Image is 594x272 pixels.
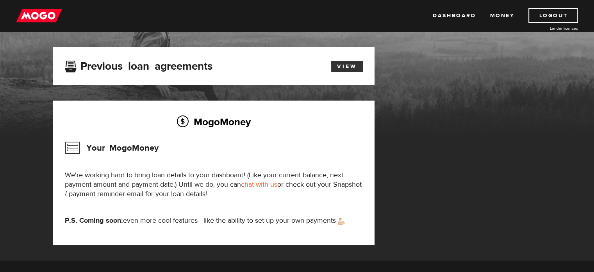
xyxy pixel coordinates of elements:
[490,8,514,23] a: Money
[338,218,344,225] img: strong arm emoji
[241,180,277,189] a: chat with us
[65,171,363,199] p: We're working hard to bring loan details to your dashboard! (Like your current balance, next paym...
[16,8,62,23] img: mogo_logo-11ee424be714fa7cbb0f0f49df9e16ec.png
[331,61,363,72] a: View
[65,60,212,70] h3: Previous loan agreements
[433,8,476,23] a: Dashboard
[65,138,159,158] h3: Your MogoMoney
[519,25,578,31] a: Lender licences
[438,90,594,272] iframe: LiveChat chat widget
[65,216,123,225] strong: P.S. Coming soon:
[65,216,363,225] p: even more cool features—like the ability to set up your own payments
[528,8,578,23] a: Logout
[65,113,363,130] h2: MogoMoney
